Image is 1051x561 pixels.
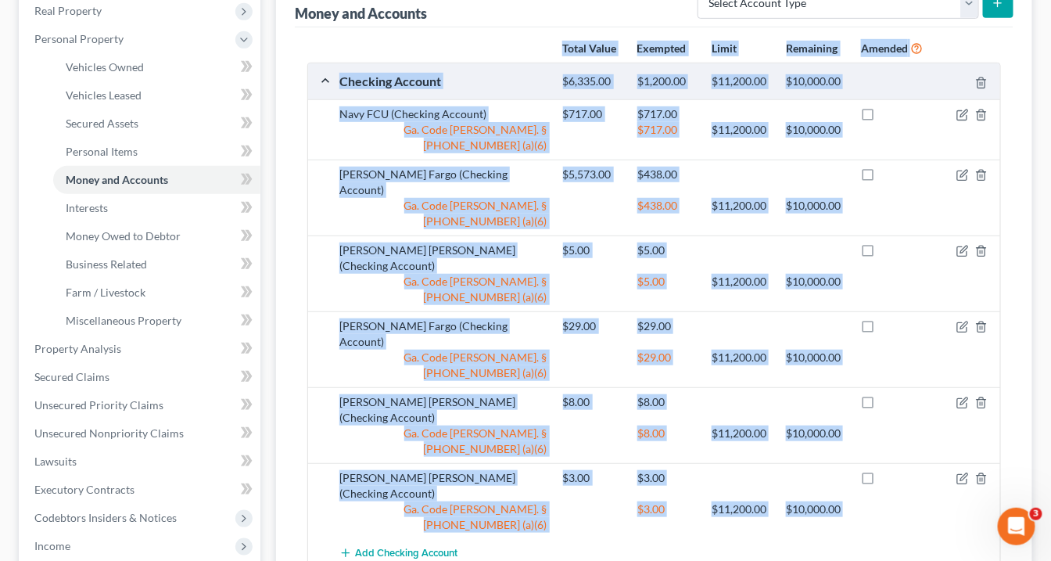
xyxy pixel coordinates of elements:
[22,363,260,391] a: Secured Claims
[66,257,147,271] span: Business Related
[630,167,704,182] div: $438.00
[630,243,704,258] div: $5.00
[66,173,168,186] span: Money and Accounts
[332,106,555,122] div: Navy FCU (Checking Account)
[34,511,177,524] span: Codebtors Insiders & Notices
[53,250,260,279] a: Business Related
[53,279,260,307] a: Farm / Livestock
[355,548,457,560] span: Add Checking Account
[555,318,630,334] div: $29.00
[787,41,838,55] strong: Remaining
[332,198,555,229] div: Ga. Code [PERSON_NAME]. § [PHONE_NUMBER] (a)(6)
[22,476,260,504] a: Executory Contracts
[562,41,616,55] strong: Total Value
[34,4,102,17] span: Real Property
[332,122,555,153] div: Ga. Code [PERSON_NAME]. § [PHONE_NUMBER] (a)(6)
[332,167,555,198] div: [PERSON_NAME] Fargo (Checking Account)
[34,426,184,440] span: Unsecured Nonpriority Claims
[34,370,109,383] span: Secured Claims
[630,274,704,289] div: $5.00
[332,426,555,457] div: Ga. Code [PERSON_NAME]. § [PHONE_NUMBER] (a)(6)
[704,198,778,214] div: $11,200.00
[704,350,778,365] div: $11,200.00
[34,455,77,468] span: Lawsuits
[34,342,121,355] span: Property Analysis
[630,470,704,486] div: $3.00
[630,350,704,365] div: $29.00
[53,307,260,335] a: Miscellaneous Property
[332,394,555,426] div: [PERSON_NAME] [PERSON_NAME] (Checking Account)
[712,41,737,55] strong: Limit
[861,41,908,55] strong: Amended
[778,198,852,214] div: $10,000.00
[332,350,555,381] div: Ga. Code [PERSON_NAME]. § [PHONE_NUMBER] (a)(6)
[555,243,630,258] div: $5.00
[66,60,144,74] span: Vehicles Owned
[704,122,778,138] div: $11,200.00
[778,350,852,365] div: $10,000.00
[555,167,630,182] div: $5,573.00
[53,166,260,194] a: Money and Accounts
[778,502,852,517] div: $10,000.00
[555,394,630,410] div: $8.00
[704,274,778,289] div: $11,200.00
[332,274,555,305] div: Ga. Code [PERSON_NAME]. § [PHONE_NUMBER] (a)(6)
[53,222,260,250] a: Money Owed to Debtor
[22,419,260,448] a: Unsecured Nonpriority Claims
[704,426,778,441] div: $11,200.00
[22,391,260,419] a: Unsecured Priority Claims
[630,74,704,89] div: $1,200.00
[630,318,704,334] div: $29.00
[66,201,108,214] span: Interests
[53,53,260,81] a: Vehicles Owned
[778,426,852,441] div: $10,000.00
[555,106,630,122] div: $717.00
[53,138,260,166] a: Personal Items
[53,194,260,222] a: Interests
[295,4,427,23] div: Money and Accounts
[22,448,260,476] a: Lawsuits
[22,335,260,363] a: Property Analysis
[34,398,163,412] span: Unsecured Priority Claims
[637,41,687,55] strong: Exempted
[998,508,1035,545] iframe: Intercom live chat
[778,122,852,138] div: $10,000.00
[630,502,704,517] div: $3.00
[66,88,142,102] span: Vehicles Leased
[332,470,555,502] div: [PERSON_NAME] [PERSON_NAME] (Checking Account)
[66,145,138,158] span: Personal Items
[630,198,704,214] div: $438.00
[630,394,704,410] div: $8.00
[34,539,70,552] span: Income
[66,117,138,130] span: Secured Assets
[630,106,704,122] div: $717.00
[332,243,555,274] div: [PERSON_NAME] [PERSON_NAME] (Checking Account)
[332,73,555,89] div: Checking Account
[704,74,778,89] div: $11,200.00
[332,502,555,533] div: Ga. Code [PERSON_NAME]. § [PHONE_NUMBER] (a)(6)
[1030,508,1042,520] span: 3
[34,483,135,496] span: Executory Contracts
[555,74,630,89] div: $6,335.00
[704,502,778,517] div: $11,200.00
[66,286,145,299] span: Farm / Livestock
[332,318,555,350] div: [PERSON_NAME] Fargo (Checking Account)
[555,470,630,486] div: $3.00
[630,426,704,441] div: $8.00
[53,81,260,110] a: Vehicles Leased
[66,314,181,327] span: Miscellaneous Property
[34,32,124,45] span: Personal Property
[66,229,181,243] span: Money Owed to Debtor
[630,122,704,138] div: $717.00
[53,110,260,138] a: Secured Assets
[778,74,852,89] div: $10,000.00
[778,274,852,289] div: $10,000.00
